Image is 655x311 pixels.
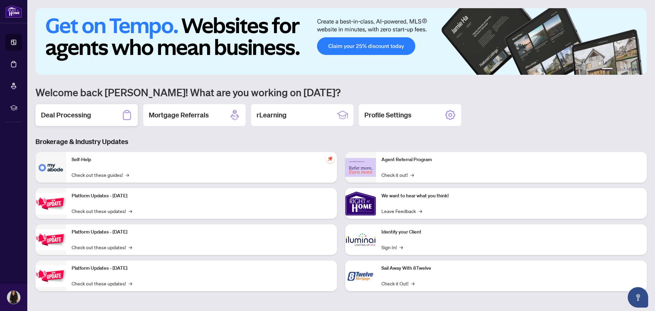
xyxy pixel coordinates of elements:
[72,280,132,287] a: Check out these updates!→
[129,207,132,215] span: →
[381,243,403,251] a: Sign In!→
[72,207,132,215] a: Check out these updates!→
[72,228,332,236] p: Platform Updates - [DATE]
[626,68,629,71] button: 4
[72,171,129,179] a: Check out these guides!→
[615,68,618,71] button: 2
[7,291,20,304] img: Profile Icon
[381,280,414,287] a: Check it Out!→
[35,8,647,75] img: Slide 0
[129,243,132,251] span: →
[35,137,647,146] h3: Brokerage & Industry Updates
[35,193,66,214] img: Platform Updates - July 21, 2025
[129,280,132,287] span: →
[602,68,613,71] button: 1
[345,224,376,255] img: Identify your Client
[345,188,376,219] img: We want to hear what you think!
[345,158,376,177] img: Agent Referral Program
[381,192,641,200] p: We want to hear what you think!
[411,280,414,287] span: →
[5,5,22,18] img: logo
[72,156,332,164] p: Self-Help
[410,171,414,179] span: →
[381,228,641,236] p: Identify your Client
[419,207,422,215] span: →
[326,155,334,163] span: pushpin
[637,68,640,71] button: 6
[41,110,91,120] h2: Deal Processing
[399,243,403,251] span: →
[35,265,66,287] img: Platform Updates - June 23, 2025
[621,68,624,71] button: 3
[628,287,648,308] button: Open asap
[72,265,332,272] p: Platform Updates - [DATE]
[381,207,422,215] a: Leave Feedback→
[72,192,332,200] p: Platform Updates - [DATE]
[35,229,66,251] img: Platform Updates - July 8, 2025
[345,260,376,291] img: Sail Away With 8Twelve
[126,171,129,179] span: →
[257,110,287,120] h2: rLearning
[149,110,209,120] h2: Mortgage Referrals
[35,86,647,99] h1: Welcome back [PERSON_NAME]! What are you working on [DATE]?
[381,265,641,272] p: Sail Away With 8Twelve
[35,152,66,183] img: Self-Help
[381,156,641,164] p: Agent Referral Program
[72,243,132,251] a: Check out these updates!→
[364,110,411,120] h2: Profile Settings
[632,68,635,71] button: 5
[381,171,414,179] a: Check it out!→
